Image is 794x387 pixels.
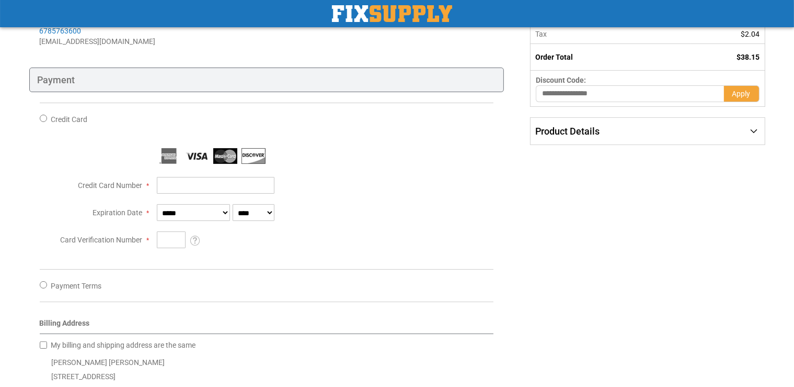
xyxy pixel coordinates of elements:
span: Payment Terms [51,282,102,290]
span: Expiration Date [93,208,142,217]
span: Credit Card [51,115,88,124]
span: Card Verification Number [60,236,142,244]
img: Visa [185,148,209,164]
img: Discover [241,148,266,164]
th: Tax [531,25,691,44]
a: store logo [332,5,452,22]
a: 6785763600 [40,27,82,35]
span: My billing and shipping address are the same [51,341,196,349]
span: Apply [732,90,751,98]
button: Apply [724,85,760,102]
strong: Order Total [535,53,573,61]
span: Product Details [535,126,600,137]
span: $2.04 [741,30,760,38]
div: Payment [29,68,504,93]
span: Credit Card Number [78,181,142,190]
div: Billing Address [40,318,494,334]
span: [EMAIL_ADDRESS][DOMAIN_NAME] [40,37,156,46]
span: $38.15 [737,53,760,61]
img: MasterCard [213,148,237,164]
img: American Express [157,148,181,164]
img: Fix Industrial Supply [332,5,452,22]
span: Discount Code: [536,76,586,84]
